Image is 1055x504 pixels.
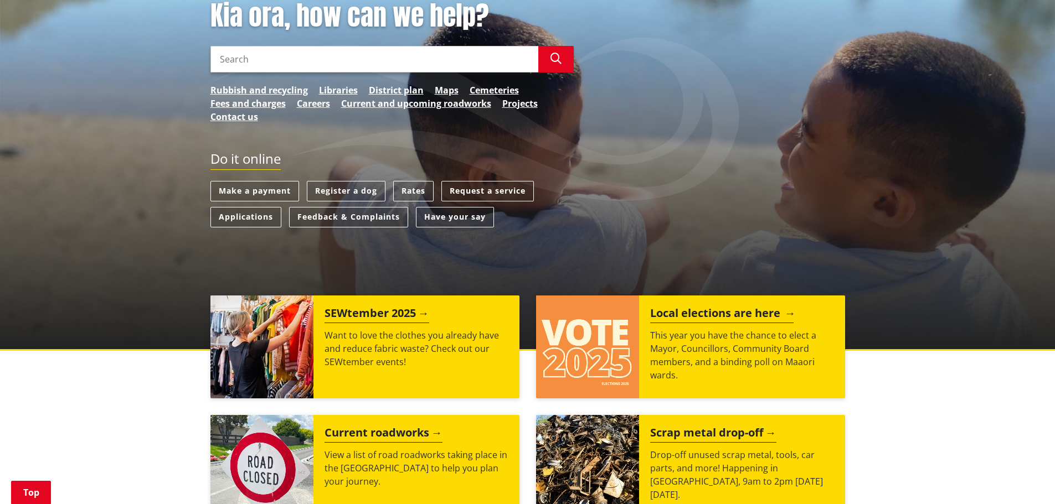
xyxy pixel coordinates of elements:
a: Rubbish and recycling [210,84,308,97]
h2: SEWtember 2025 [325,306,429,323]
a: SEWtember 2025 Want to love the clothes you already have and reduce fabric waste? Check out our S... [210,295,519,398]
a: Projects [502,97,538,110]
h2: Do it online [210,151,281,170]
a: Applications [210,207,281,227]
a: Cemeteries [470,84,519,97]
img: SEWtember [210,295,313,398]
a: Request a service [441,181,534,201]
a: Feedback & Complaints [289,207,408,227]
a: Local elections are here This year you have the chance to elect a Mayor, Councillors, Community B... [536,295,845,398]
p: Want to love the clothes you already have and reduce fabric waste? Check out our SEWtember events! [325,329,508,368]
a: Make a payment [210,181,299,201]
a: Have your say [416,207,494,227]
p: View a list of road roadworks taking place in the [GEOGRAPHIC_DATA] to help you plan your journey. [325,448,508,488]
a: Maps [435,84,459,97]
a: Fees and charges [210,97,286,110]
a: Current and upcoming roadworks [341,97,491,110]
h2: Scrap metal drop-off [650,426,776,443]
a: Register a dog [307,181,385,201]
h2: Local elections are here [650,306,794,323]
a: Rates [393,181,434,201]
a: Contact us [210,110,258,123]
a: Careers [297,97,330,110]
p: This year you have the chance to elect a Mayor, Councillors, Community Board members, and a bindi... [650,329,834,382]
a: Top [11,481,51,504]
input: Search input [210,46,538,72]
a: Libraries [319,84,358,97]
h2: Current roadworks [325,426,442,443]
a: District plan [369,84,424,97]
img: Vote 2025 [536,295,639,398]
p: Drop-off unused scrap metal, tools, car parts, and more! Happening in [GEOGRAPHIC_DATA], 9am to 2... [650,448,834,501]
